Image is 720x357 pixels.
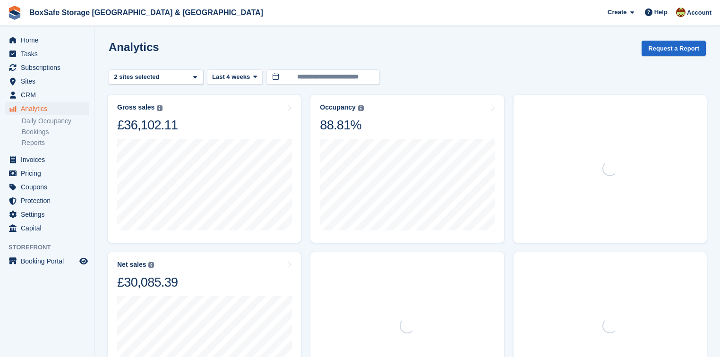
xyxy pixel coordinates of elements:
[117,261,146,269] div: Net sales
[21,47,77,60] span: Tasks
[117,103,154,111] div: Gross sales
[21,75,77,88] span: Sites
[5,153,89,166] a: menu
[5,61,89,74] a: menu
[5,194,89,207] a: menu
[5,102,89,115] a: menu
[21,180,77,194] span: Coupons
[109,41,159,53] h2: Analytics
[207,69,263,85] button: Last 4 weeks
[5,34,89,47] a: menu
[22,127,89,136] a: Bookings
[676,8,686,17] img: Kim
[5,88,89,102] a: menu
[112,72,163,82] div: 2 sites selected
[5,75,89,88] a: menu
[21,34,77,47] span: Home
[642,41,706,56] button: Request a Report
[212,72,250,82] span: Last 4 weeks
[117,117,178,133] div: £36,102.11
[320,117,363,133] div: 88.81%
[148,262,154,268] img: icon-info-grey-7440780725fd019a000dd9b08b2336e03edf1995a4989e88bcd33f0948082b44.svg
[21,194,77,207] span: Protection
[21,255,77,268] span: Booking Portal
[5,255,89,268] a: menu
[21,153,77,166] span: Invoices
[608,8,626,17] span: Create
[5,167,89,180] a: menu
[687,8,711,17] span: Account
[117,274,178,290] div: £30,085.39
[8,6,22,20] img: stora-icon-8386f47178a22dfd0bd8f6a31ec36ba5ce8667c1dd55bd0f319d3a0aa187defe.svg
[5,208,89,221] a: menu
[21,167,77,180] span: Pricing
[5,47,89,60] a: menu
[21,61,77,74] span: Subscriptions
[21,88,77,102] span: CRM
[26,5,267,20] a: BoxSafe Storage [GEOGRAPHIC_DATA] & [GEOGRAPHIC_DATA]
[21,102,77,115] span: Analytics
[22,138,89,147] a: Reports
[358,105,364,111] img: icon-info-grey-7440780725fd019a000dd9b08b2336e03edf1995a4989e88bcd33f0948082b44.svg
[157,105,163,111] img: icon-info-grey-7440780725fd019a000dd9b08b2336e03edf1995a4989e88bcd33f0948082b44.svg
[5,221,89,235] a: menu
[21,208,77,221] span: Settings
[5,180,89,194] a: menu
[654,8,668,17] span: Help
[21,221,77,235] span: Capital
[9,243,94,252] span: Storefront
[22,117,89,126] a: Daily Occupancy
[320,103,355,111] div: Occupancy
[78,255,89,267] a: Preview store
